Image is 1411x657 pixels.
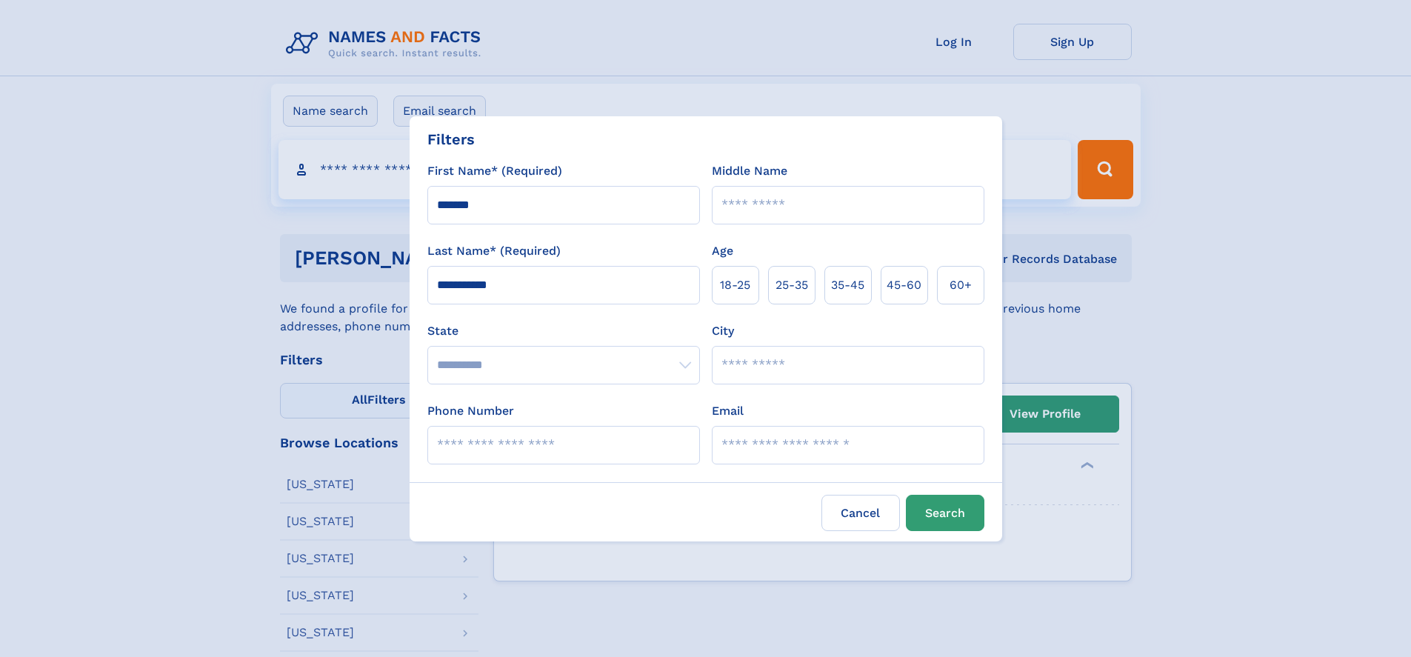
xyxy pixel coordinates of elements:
[427,402,514,420] label: Phone Number
[427,162,562,180] label: First Name* (Required)
[712,162,787,180] label: Middle Name
[821,495,900,531] label: Cancel
[427,128,475,150] div: Filters
[427,322,700,340] label: State
[950,276,972,294] span: 60+
[775,276,808,294] span: 25‑35
[831,276,864,294] span: 35‑45
[720,276,750,294] span: 18‑25
[887,276,921,294] span: 45‑60
[712,402,744,420] label: Email
[712,322,734,340] label: City
[427,242,561,260] label: Last Name* (Required)
[712,242,733,260] label: Age
[906,495,984,531] button: Search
